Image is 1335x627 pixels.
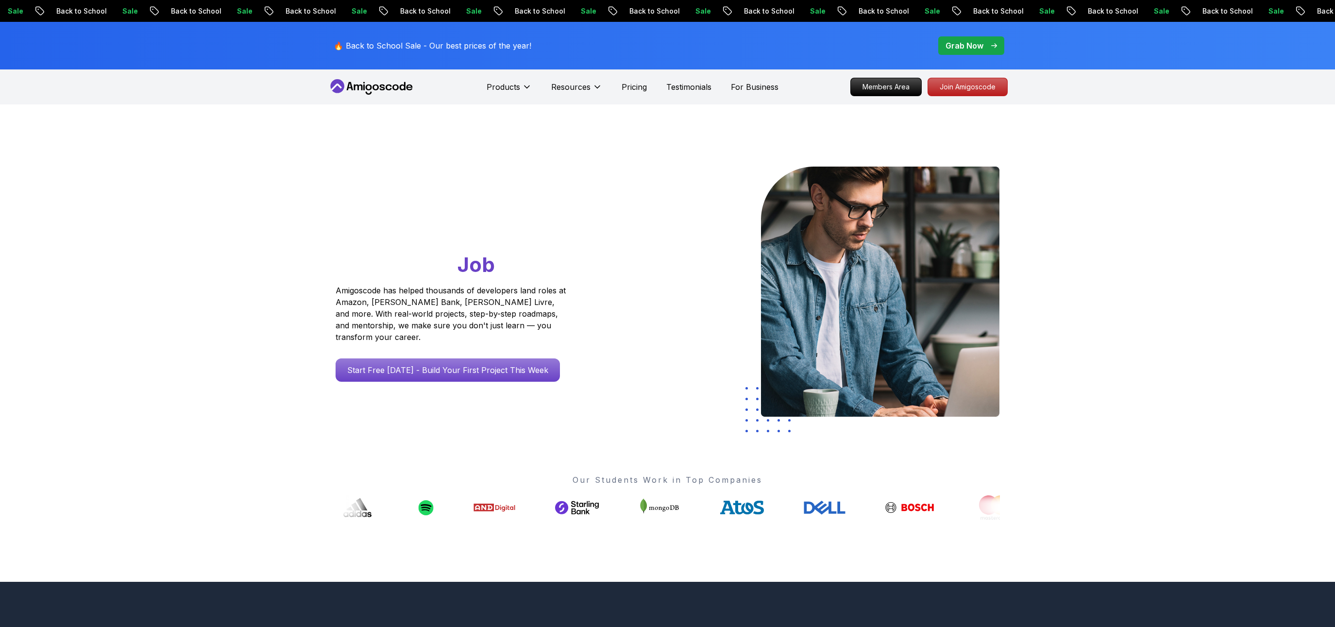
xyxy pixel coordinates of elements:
[551,81,602,101] button: Resources
[457,252,495,277] span: Job
[45,6,111,16] p: Back to School
[336,285,569,343] p: Amigoscode has helped thousands of developers land roles at Amazon, [PERSON_NAME] Bank, [PERSON_N...
[1077,6,1143,16] p: Back to School
[850,78,922,96] a: Members Area
[336,167,603,279] h1: Go From Learning to Hired: Master Java, Spring Boot & Cloud Skills That Get You the
[666,81,711,93] a: Testimonials
[336,358,560,382] a: Start Free [DATE] - Build Your First Project This Week
[622,81,647,93] a: Pricing
[761,167,999,417] img: hero
[274,6,340,16] p: Back to School
[1028,6,1059,16] p: Sale
[618,6,684,16] p: Back to School
[962,6,1028,16] p: Back to School
[160,6,226,16] p: Back to School
[504,6,570,16] p: Back to School
[928,78,1007,96] p: Join Amigoscode
[733,6,799,16] p: Back to School
[851,78,921,96] p: Members Area
[334,40,531,51] p: 🔥 Back to School Sale - Our best prices of the year!
[340,6,372,16] p: Sale
[226,6,257,16] p: Sale
[570,6,601,16] p: Sale
[1191,6,1257,16] p: Back to School
[455,6,486,16] p: Sale
[389,6,455,16] p: Back to School
[799,6,830,16] p: Sale
[684,6,715,16] p: Sale
[487,81,532,101] button: Products
[847,6,913,16] p: Back to School
[731,81,778,93] a: For Business
[913,6,945,16] p: Sale
[551,81,591,93] p: Resources
[946,40,983,51] p: Grab Now
[336,474,1000,486] p: Our Students Work in Top Companies
[1143,6,1174,16] p: Sale
[1257,6,1288,16] p: Sale
[928,78,1008,96] a: Join Amigoscode
[487,81,520,93] p: Products
[111,6,142,16] p: Sale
